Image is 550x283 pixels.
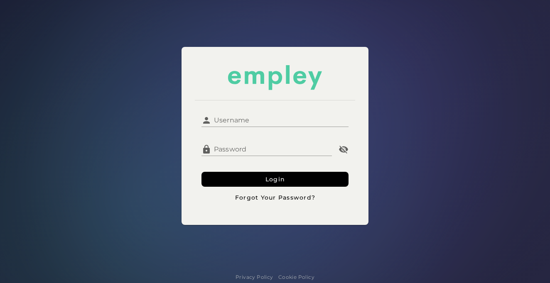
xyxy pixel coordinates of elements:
[236,273,273,281] a: Privacy Policy
[201,190,348,205] button: Forgot Your Password?
[201,172,348,187] button: Login
[265,176,285,183] span: Login
[278,273,314,281] a: Cookie Policy
[235,194,316,201] span: Forgot Your Password?
[339,144,349,154] i: Password appended action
